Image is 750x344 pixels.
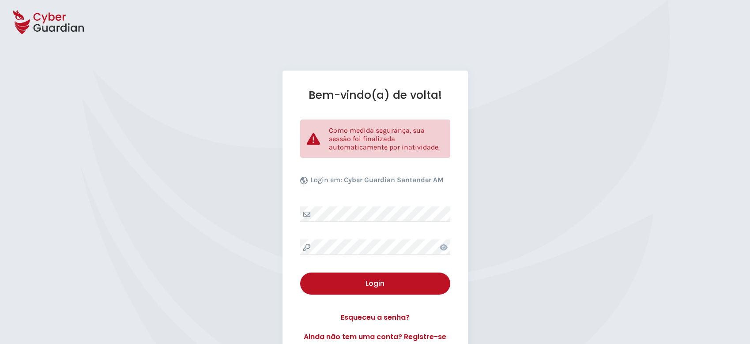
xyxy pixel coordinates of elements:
[307,278,444,289] div: Login
[310,176,444,189] p: Login em:
[300,88,450,102] h1: Bem-vindo(a) de volta!
[300,273,450,295] button: Login
[300,332,450,342] a: Ainda não tem uma conta? Registre-se
[344,176,444,184] b: Cyber Guardian Santander AM
[329,126,444,151] p: Como medida segurança, sua sessão foi finalizada automaticamente por inatividade.
[300,312,450,323] a: Esqueceu a senha?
